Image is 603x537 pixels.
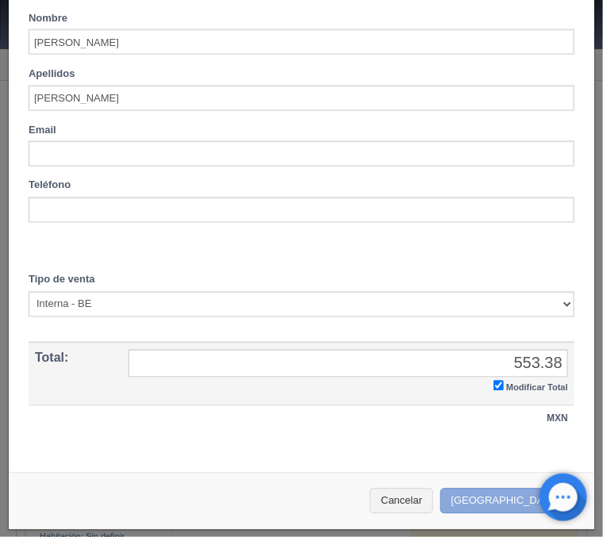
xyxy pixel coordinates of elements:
[29,123,56,138] label: Email
[29,178,71,194] label: Teléfono
[506,383,568,393] small: Modificar Total
[494,381,504,391] input: Modificar Total
[29,11,67,26] label: Nombre
[29,343,122,406] th: Total:
[440,489,578,515] button: [GEOGRAPHIC_DATA]
[547,413,568,424] strong: MXN
[29,273,95,288] label: Tipo de venta
[370,489,433,515] button: Cancelar
[29,67,75,82] label: Apellidos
